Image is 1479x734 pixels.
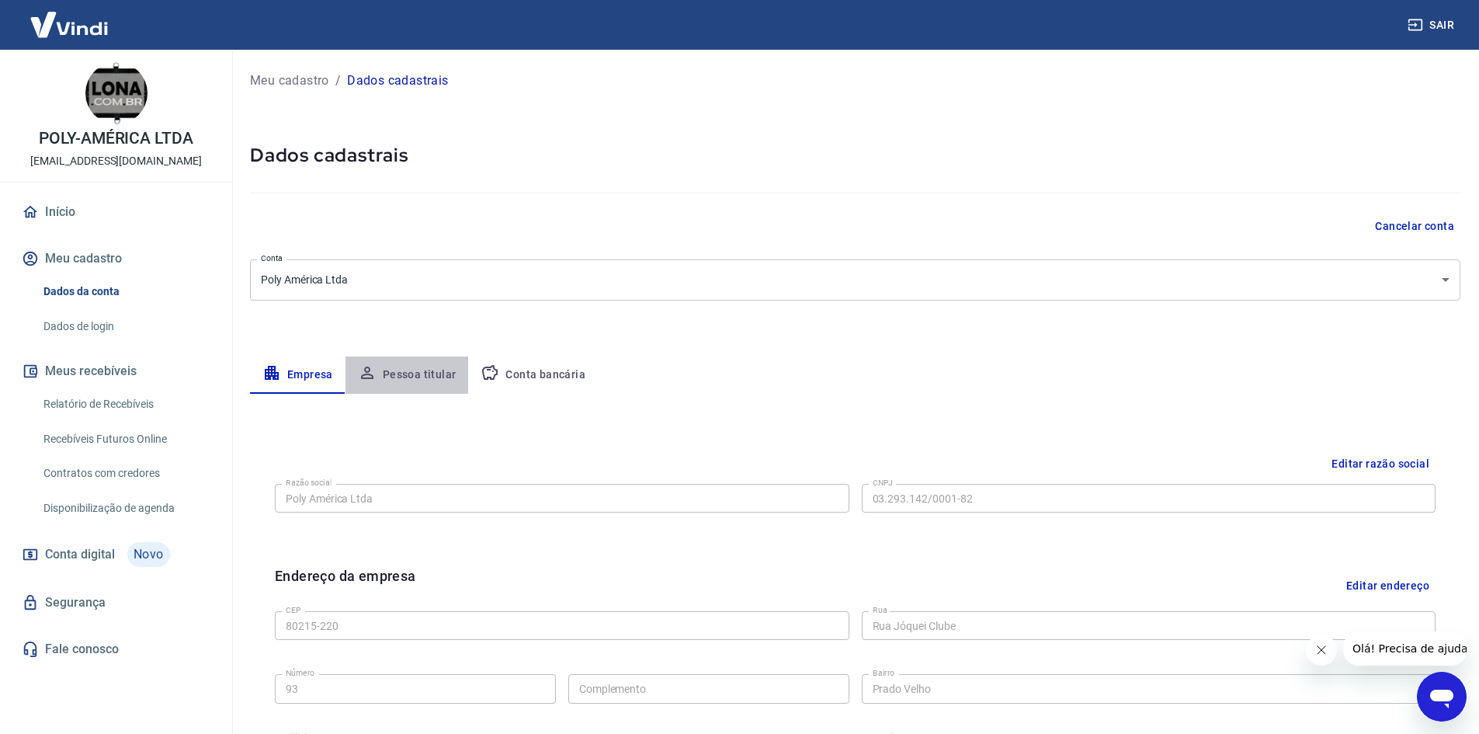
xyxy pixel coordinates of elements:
[335,71,341,90] p: /
[85,62,148,124] img: 8778cf52-555e-4141-a828-be9c8e4a54ce.jpeg
[37,276,214,308] a: Dados da conta
[250,71,329,90] a: Meu cadastro
[19,1,120,48] img: Vindi
[45,544,115,565] span: Conta digital
[345,357,469,394] button: Pessoa titular
[286,604,300,616] label: CEP
[1325,450,1436,478] button: Editar razão social
[39,130,193,147] p: POLY-AMÉRICA LTDA
[1306,635,1337,666] iframe: Fechar mensagem
[1343,631,1467,666] iframe: Mensagem da empresa
[261,252,283,264] label: Conta
[19,586,214,620] a: Segurança
[37,388,214,420] a: Relatório de Recebíveis
[1340,565,1436,605] button: Editar endereço
[19,195,214,229] a: Início
[1404,11,1460,40] button: Sair
[873,667,894,679] label: Bairro
[37,492,214,524] a: Disponibilização de agenda
[1417,672,1467,722] iframe: Botão para abrir a janela de mensagens
[30,153,202,169] p: [EMAIL_ADDRESS][DOMAIN_NAME]
[19,632,214,666] a: Fale conosco
[286,477,332,489] label: Razão social
[468,357,598,394] button: Conta bancária
[873,477,893,489] label: CNPJ
[19,536,214,573] a: Conta digitalNovo
[250,357,345,394] button: Empresa
[347,71,448,90] p: Dados cadastrais
[250,143,1460,168] h5: Dados cadastrais
[275,565,416,605] h6: Endereço da empresa
[9,11,130,23] span: Olá! Precisa de ajuda?
[1369,212,1460,241] button: Cancelar conta
[250,259,1460,301] div: Poly América Ltda
[873,604,887,616] label: Rua
[37,457,214,489] a: Contratos com credores
[37,423,214,455] a: Recebíveis Futuros Online
[37,311,214,343] a: Dados de login
[19,242,214,276] button: Meu cadastro
[127,542,170,567] span: Novo
[19,354,214,388] button: Meus recebíveis
[286,667,314,679] label: Número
